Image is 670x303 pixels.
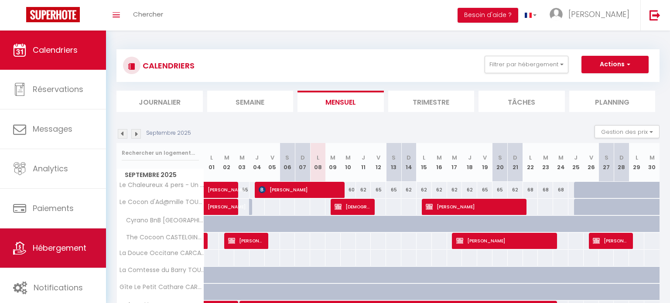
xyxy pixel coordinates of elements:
button: Ouvrir le widget de chat LiveChat [7,3,33,30]
abbr: J [574,153,578,162]
span: La Douce Occitane CARCASSONNE [118,250,205,256]
abbr: S [498,153,502,162]
th: 17 [447,143,462,182]
abbr: M [452,153,457,162]
span: La Comtesse du Barry TOULOUSE [118,267,205,273]
th: 27 [599,143,614,182]
span: [DEMOGRAPHIC_DATA][PERSON_NAME] FRANCE FASCINATION [335,198,370,215]
span: Messages [33,123,72,134]
div: 62 [447,182,462,198]
th: 05 [265,143,280,182]
abbr: V [270,153,274,162]
th: 28 [614,143,629,182]
abbr: M [345,153,351,162]
button: Filtrer par hébergement [485,56,568,73]
th: 25 [568,143,584,182]
abbr: M [543,153,548,162]
li: Journalier [116,91,203,112]
div: 68 [538,182,553,198]
button: Gestion des prix [595,125,660,138]
abbr: V [376,153,380,162]
span: The Cocoon CASTELGINEST [118,233,205,242]
th: 10 [341,143,356,182]
th: 21 [508,143,523,182]
th: 04 [250,143,265,182]
span: [PERSON_NAME] [568,9,629,20]
abbr: D [407,153,411,162]
span: [PERSON_NAME] [259,181,340,198]
th: 23 [538,143,553,182]
th: 06 [280,143,295,182]
span: [PERSON_NAME] [456,232,553,249]
abbr: S [605,153,608,162]
abbr: D [619,153,624,162]
abbr: V [483,153,487,162]
abbr: S [392,153,396,162]
th: 26 [584,143,599,182]
p: Septembre 2025 [146,129,191,137]
abbr: L [210,153,213,162]
span: Gîte Le Petit Cathare CARCASSONNE [118,284,205,290]
abbr: D [301,153,305,162]
th: 15 [417,143,432,182]
th: 02 [219,143,234,182]
span: [PERSON_NAME] [426,198,523,215]
span: Paiements [33,203,74,214]
abbr: J [255,153,259,162]
span: [PERSON_NAME] [228,232,264,249]
abbr: M [558,153,564,162]
span: Le Chaleureux 4 pers - Un bijou de Toulouse - So Cozy [118,182,205,188]
th: 11 [356,143,371,182]
a: [PERSON_NAME] [204,199,219,215]
div: 68 [523,182,538,198]
abbr: M [330,153,335,162]
div: 62 [508,182,523,198]
img: logout [649,10,660,20]
span: [PERSON_NAME] [208,194,248,211]
img: ... [550,8,563,21]
img: Super Booking [26,7,80,22]
th: 19 [477,143,492,182]
li: Tâches [479,91,565,112]
div: 60 [341,182,356,198]
span: Notifications [34,282,83,293]
li: Mensuel [297,91,384,112]
div: 62 [462,182,477,198]
div: 65 [386,182,401,198]
th: 03 [234,143,250,182]
th: 18 [462,143,477,182]
span: Calendriers [33,44,78,55]
abbr: M [437,153,442,162]
div: 65 [492,182,508,198]
span: Chercher [133,10,163,19]
li: Semaine [207,91,294,112]
abbr: J [362,153,365,162]
th: 29 [629,143,644,182]
div: 62 [401,182,417,198]
abbr: M [224,153,229,162]
a: [PERSON_NAME] [204,182,219,198]
th: 09 [325,143,341,182]
li: Trimestre [388,91,475,112]
li: Planning [569,91,656,112]
abbr: J [468,153,472,162]
abbr: L [423,153,425,162]
abbr: S [285,153,289,162]
div: 65 [477,182,492,198]
th: 12 [371,143,386,182]
div: 62 [356,182,371,198]
abbr: D [513,153,517,162]
abbr: M [239,153,245,162]
abbr: L [636,153,638,162]
abbr: L [529,153,532,162]
span: Hébergement [33,242,86,253]
abbr: M [649,153,655,162]
span: Cyrano BnB [GEOGRAPHIC_DATA] [118,216,205,225]
span: [PERSON_NAME] [208,177,248,194]
div: 62 [417,182,432,198]
th: 20 [492,143,508,182]
span: [PERSON_NAME] [593,232,629,249]
abbr: L [317,153,319,162]
span: Analytics [33,163,68,174]
span: Réservations [33,84,83,95]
